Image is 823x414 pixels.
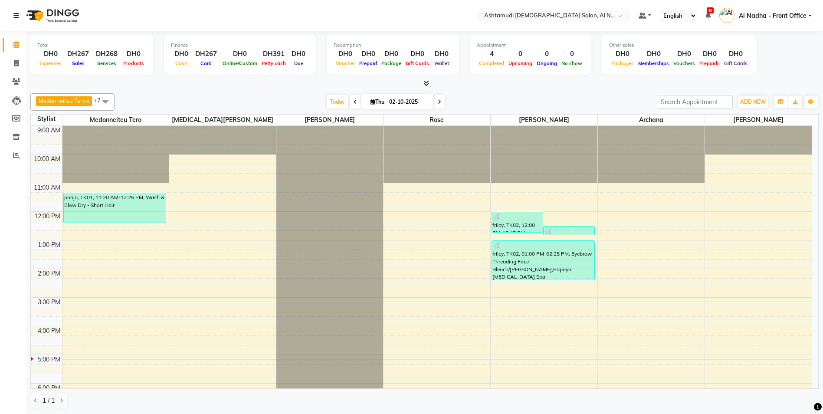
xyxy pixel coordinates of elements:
[37,49,64,59] div: DH0
[492,241,594,280] div: frilcy, TK02, 01:00 PM-02:25 PM, Eyebrow Threading,Face Bleach/[PERSON_NAME],Papaya [MEDICAL_DATA...
[31,115,62,124] div: Stylist
[368,99,387,105] span: Thu
[722,49,750,59] div: DH0
[32,183,62,192] div: 11:00 AM
[559,60,584,66] span: No show
[288,49,309,59] div: DH0
[740,99,766,105] span: ADD NEW
[403,49,431,59] div: DH0
[62,115,169,125] span: Medonneiteu Tero
[220,60,259,66] span: Online/Custom
[506,60,534,66] span: Upcoming
[357,49,379,59] div: DH0
[431,49,452,59] div: DH0
[334,60,357,66] span: Voucher
[198,60,214,66] span: Card
[379,49,403,59] div: DH0
[276,115,383,125] span: [PERSON_NAME]
[506,49,534,59] div: 0
[492,212,543,232] div: frilcy, TK02, 12:00 PM-12:45 PM, Papaya Facial
[36,126,62,135] div: 9:00 AM
[94,97,107,104] span: +7
[738,96,768,108] button: ADD NEW
[171,42,309,49] div: Finance
[491,115,597,125] span: [PERSON_NAME]
[705,12,711,20] a: 45
[32,154,62,164] div: 10:00 AM
[220,49,259,59] div: DH0
[384,115,490,125] span: Rose
[403,60,431,66] span: Gift Cards
[33,212,62,221] div: 12:00 PM
[39,97,85,104] span: Medonneiteu Tero
[609,60,636,66] span: Packages
[36,326,62,335] div: 4:00 PM
[477,42,584,49] div: Appointment
[719,8,734,23] img: Al Nadha - Front Office
[697,49,722,59] div: DH0
[379,60,403,66] span: Package
[327,95,348,108] span: Today
[22,3,82,28] img: logo
[477,49,506,59] div: 4
[559,49,584,59] div: 0
[705,115,812,125] span: [PERSON_NAME]
[432,60,451,66] span: Wallet
[671,49,697,59] div: DH0
[36,355,62,364] div: 5:00 PM
[534,49,559,59] div: 0
[36,240,62,250] div: 1:00 PM
[85,97,89,104] a: x
[387,95,430,108] input: 2025-10-02
[169,115,276,125] span: [MEDICAL_DATA][PERSON_NAME]
[37,60,64,66] span: Expenses
[334,42,452,49] div: Redemption
[171,49,192,59] div: DH0
[739,11,807,20] span: Al Nadha - Front Office
[36,298,62,307] div: 3:00 PM
[37,42,146,49] div: Total
[173,60,190,66] span: Cash
[64,49,92,59] div: DH267
[697,60,722,66] span: Prepaids
[609,42,750,49] div: Other sales
[477,60,506,66] span: Completed
[636,60,671,66] span: Memberships
[292,60,305,66] span: Due
[707,7,714,13] span: 45
[70,60,87,66] span: Sales
[636,49,671,59] div: DH0
[43,396,55,405] span: 1 / 1
[36,269,62,278] div: 2:00 PM
[657,95,733,108] input: Search Appointment
[192,49,220,59] div: DH267
[64,193,166,223] div: pooja, TK01, 11:20 AM-12:25 PM, Wash & Blow Dry - Short Hair
[334,49,357,59] div: DH0
[722,60,750,66] span: Gift Cards
[95,60,118,66] span: Services
[609,49,636,59] div: DH0
[259,60,288,66] span: Petty cash
[121,60,146,66] span: Products
[92,49,121,59] div: DH268
[598,115,705,125] span: Archana
[544,227,594,235] div: frilcy, TK02, 12:30 PM-12:50 PM, Eyebrow Threading
[259,49,288,59] div: DH391
[534,60,559,66] span: Ongoing
[357,60,379,66] span: Prepaid
[121,49,146,59] div: DH0
[671,60,697,66] span: Vouchers
[36,384,62,393] div: 6:00 PM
